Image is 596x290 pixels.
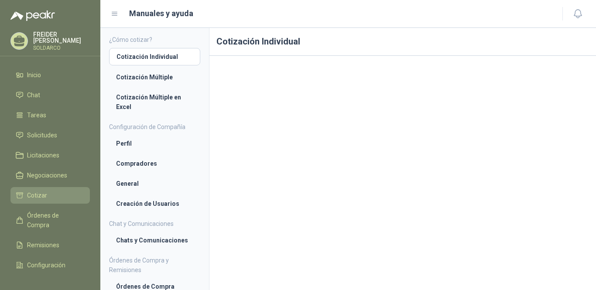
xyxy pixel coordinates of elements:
a: Cotizar [10,187,90,204]
p: SOLDARCO [33,45,90,51]
li: Cotización Individual [116,52,193,61]
a: Órdenes de Compra [10,207,90,233]
a: Perfil [109,135,200,152]
a: Cotización Múltiple en Excel [109,89,200,115]
h4: Chat y Comunicaciones [109,219,200,229]
span: Inicio [27,70,41,80]
li: Cotización Múltiple [116,72,193,82]
a: Chats y Comunicaciones [109,232,200,249]
span: Chat [27,90,40,100]
h4: Órdenes de Compra y Remisiones [109,256,200,275]
span: Órdenes de Compra [27,211,82,230]
a: Negociaciones [10,167,90,184]
img: Logo peakr [10,10,55,21]
a: Chat [10,87,90,103]
li: Creación de Usuarios [116,199,193,208]
span: Licitaciones [27,150,59,160]
span: Tareas [27,110,46,120]
iframe: 953374dfa75b41f38925b712e2491bfd [216,63,589,271]
span: Negociaciones [27,171,67,180]
a: Configuración [10,257,90,273]
h4: Configuración de Compañía [109,122,200,132]
a: Inicio [10,67,90,83]
li: Chats y Comunicaciones [116,235,193,245]
li: Cotización Múltiple en Excel [116,92,193,112]
a: Remisiones [10,237,90,253]
a: Tareas [10,107,90,123]
h1: Manuales y ayuda [129,7,193,20]
span: Solicitudes [27,130,57,140]
a: General [109,175,200,192]
span: Configuración [27,260,65,270]
a: Creación de Usuarios [109,195,200,212]
a: Cotización Individual [109,48,200,65]
a: Compradores [109,155,200,172]
li: Perfil [116,139,193,148]
li: Compradores [116,159,193,168]
span: Remisiones [27,240,59,250]
a: Solicitudes [10,127,90,143]
p: FREIDER [PERSON_NAME] [33,31,90,44]
span: Cotizar [27,191,47,200]
h1: Cotización Individual [209,28,596,56]
a: Licitaciones [10,147,90,164]
h4: ¿Cómo cotizar? [109,35,200,44]
a: Cotización Múltiple [109,69,200,85]
li: General [116,179,193,188]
